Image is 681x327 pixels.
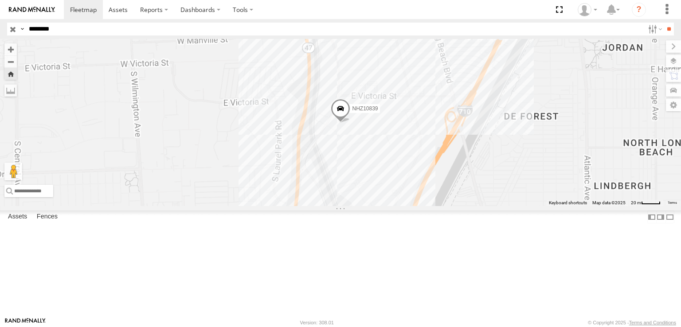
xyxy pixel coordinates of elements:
[632,3,646,17] i: ?
[665,210,674,223] label: Hide Summary Table
[19,23,26,35] label: Search Query
[549,200,587,206] button: Keyboard shortcuts
[300,320,334,325] div: Version: 308.01
[592,200,626,205] span: Map data ©2025
[4,163,22,180] button: Drag Pegman onto the map to open Street View
[645,23,664,35] label: Search Filter Options
[4,84,17,97] label: Measure
[629,320,676,325] a: Terms and Conditions
[647,210,656,223] label: Dock Summary Table to the Left
[4,55,17,68] button: Zoom out
[5,318,46,327] a: Visit our Website
[9,7,55,13] img: rand-logo.svg
[32,211,62,223] label: Fences
[4,68,17,80] button: Zoom Home
[4,211,31,223] label: Assets
[352,105,378,111] span: NHZ10839
[668,201,677,204] a: Terms (opens in new tab)
[4,43,17,55] button: Zoom in
[628,200,663,206] button: Map Scale: 20 m per 40 pixels
[656,210,665,223] label: Dock Summary Table to the Right
[575,3,600,16] div: Zulema McIntosch
[666,99,681,111] label: Map Settings
[631,200,641,205] span: 20 m
[588,320,676,325] div: © Copyright 2025 -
